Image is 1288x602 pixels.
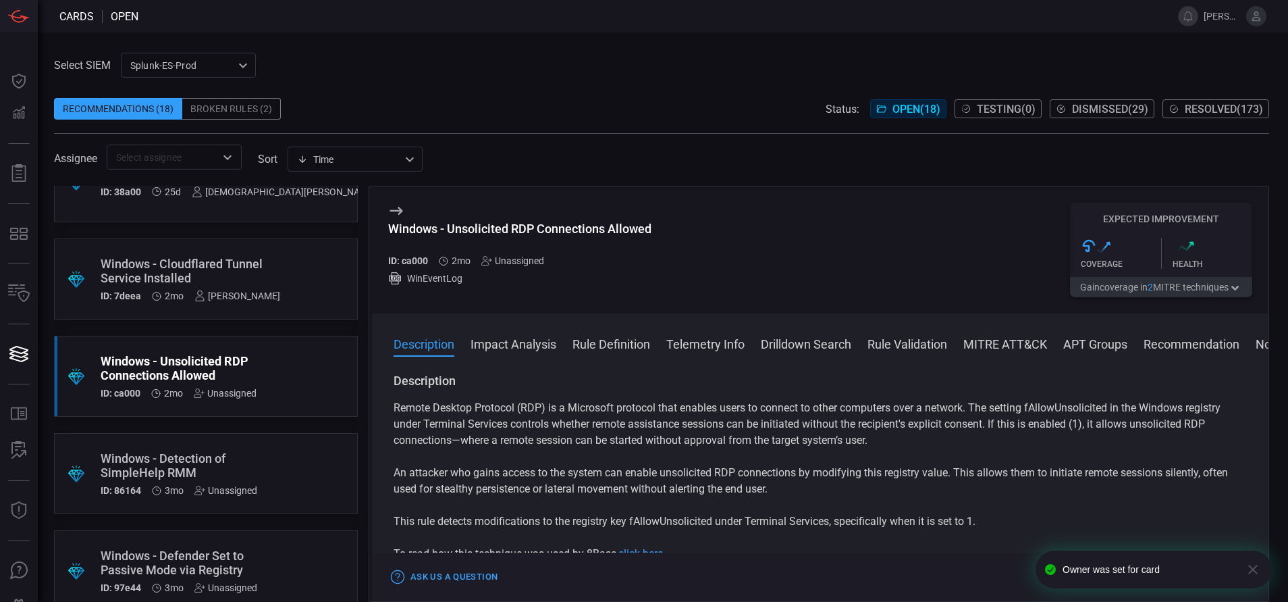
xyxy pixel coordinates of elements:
[3,218,35,250] button: MITRE - Detection Posture
[3,157,35,190] button: Reports
[388,255,428,266] h5: ID: ca000
[394,546,1247,562] p: To read how this technique was used by 8Base, .
[1162,99,1269,118] button: Resolved(173)
[1070,277,1252,297] button: Gaincoverage in2MITRE techniques
[164,388,183,399] span: Jul 20, 2025 9:25 AM
[963,335,1047,351] button: MITRE ATT&CK
[1204,11,1241,22] span: [PERSON_NAME].[PERSON_NAME]
[165,582,184,593] span: Jun 29, 2025 10:25 AM
[101,485,141,496] h5: ID: 86164
[572,335,650,351] button: Rule Definition
[101,257,280,285] div: Windows - Cloudflared Tunnel Service Installed
[165,485,184,496] span: Jul 06, 2025 8:48 AM
[867,335,947,351] button: Rule Validation
[955,99,1042,118] button: Testing(0)
[3,338,35,370] button: Cards
[3,398,35,430] button: Rule Catalog
[394,373,1247,389] h3: Description
[1050,99,1154,118] button: Dismissed(29)
[194,485,257,496] div: Unassigned
[1148,282,1153,293] span: 2
[101,354,260,382] div: Windows - Unsolicited RDP Connections Allowed
[101,451,260,480] div: Windows - Detection of SimpleHelp RMM
[3,434,35,467] button: ALERT ANALYSIS
[111,149,215,166] input: Select assignee
[394,465,1247,497] p: An attacker who gains access to the system can enable unsolicited RDP connections by modifying th...
[218,148,237,167] button: Open
[101,582,141,593] h5: ID: 97e44
[1144,335,1239,351] button: Recommendation
[297,153,401,166] div: Time
[101,388,140,399] h5: ID: ca000
[394,513,1247,530] p: This rule detects modifications to the registry key fAllowUnsolicited under Terminal Services, sp...
[1173,259,1253,269] div: Health
[3,278,35,310] button: Inventory
[977,103,1036,116] span: Testing ( 0 )
[54,98,182,120] div: Recommendations (18)
[54,152,97,165] span: Assignee
[870,99,946,118] button: Open(18)
[54,59,111,72] label: Select SIEM
[194,388,257,399] div: Unassigned
[101,291,141,301] h5: ID: 7deea
[1063,564,1235,575] div: Owner was set for card
[618,547,663,560] a: click here
[192,186,376,197] div: [DEMOGRAPHIC_DATA][PERSON_NAME]
[761,335,851,351] button: Drilldown Search
[111,10,138,23] span: open
[826,103,859,116] span: Status:
[892,103,940,116] span: Open ( 18 )
[165,291,184,301] span: Aug 03, 2025 11:41 AM
[1072,103,1148,116] span: Dismissed ( 29 )
[666,335,745,351] button: Telemetry Info
[1070,214,1252,224] h5: Expected Improvement
[101,549,260,577] div: Windows - Defender Set to Passive Mode via Registry
[59,10,94,23] span: Cards
[3,97,35,130] button: Detections
[258,153,277,166] label: sort
[471,335,556,351] button: Impact Analysis
[394,335,454,351] button: Description
[388,567,501,588] button: Ask Us a Question
[388,272,651,285] div: WinEventLog
[3,495,35,527] button: Threat Intelligence
[481,255,544,266] div: Unassigned
[1185,103,1263,116] span: Resolved ( 173 )
[1063,335,1127,351] button: APT Groups
[101,186,141,197] h5: ID: 38a00
[1081,259,1161,269] div: Coverage
[130,59,234,72] p: Splunk-ES-Prod
[194,291,280,301] div: [PERSON_NAME]
[388,222,651,236] div: Windows - Unsolicited RDP Connections Allowed
[165,186,181,197] span: Aug 27, 2025 5:09 PM
[3,555,35,587] button: Ask Us A Question
[394,400,1247,449] p: Remote Desktop Protocol (RDP) is a Microsoft protocol that enables users to connect to other comp...
[182,98,281,120] div: Broken Rules (2)
[1256,335,1288,351] button: Notes
[452,255,471,266] span: Jul 20, 2025 9:25 AM
[3,65,35,97] button: Dashboard
[194,582,257,593] div: Unassigned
